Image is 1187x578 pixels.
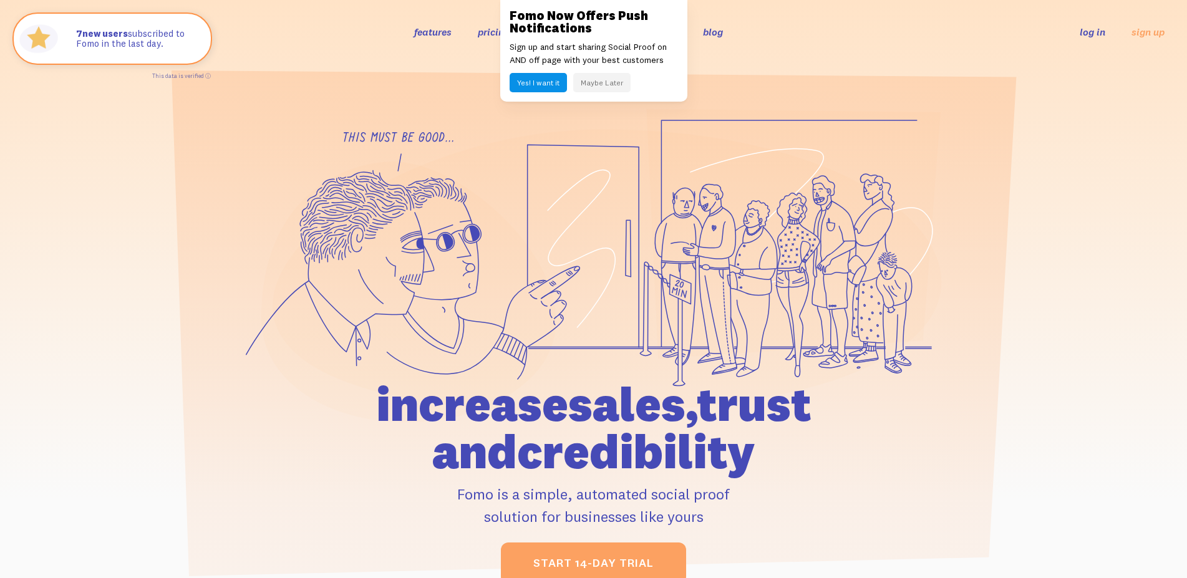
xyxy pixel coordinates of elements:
[478,26,510,38] a: pricing
[573,73,631,92] button: Maybe Later
[1080,26,1105,38] a: log in
[703,26,723,38] a: blog
[16,16,61,61] img: Fomo
[152,72,211,79] a: This data is verified ⓘ
[305,483,883,527] p: Fomo is a simple, automated social proof solution for businesses like yours
[76,29,82,39] span: 7
[1131,26,1165,39] a: sign up
[510,73,567,92] button: Yes! I want it
[76,29,198,49] p: subscribed to Fomo in the last day.
[414,26,452,38] a: features
[510,9,678,34] h3: Fomo Now Offers Push Notifications
[510,41,678,67] p: Sign up and start sharing Social Proof on AND off page with your best customers
[76,27,128,39] strong: new users
[305,380,883,475] h1: increase sales, trust and credibility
